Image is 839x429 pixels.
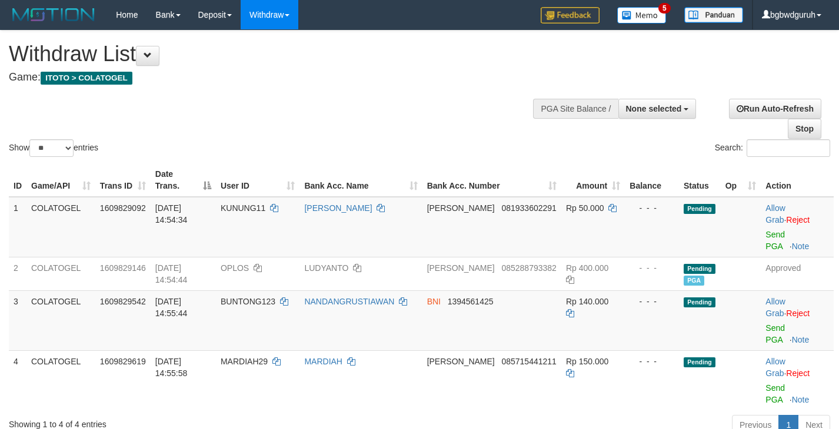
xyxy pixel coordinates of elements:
h4: Game: [9,72,548,83]
div: PGA Site Balance / [533,99,618,119]
th: User ID: activate to sort column ascending [216,163,299,197]
a: Run Auto-Refresh [729,99,821,119]
td: COLATOGEL [26,350,95,410]
td: · [761,350,834,410]
span: MARDIAH29 [221,357,268,366]
span: Pending [684,264,715,274]
h1: Withdraw List [9,42,548,66]
img: MOTION_logo.png [9,6,98,24]
label: Search: [715,139,830,157]
a: Reject [786,368,810,378]
span: Copy 085288793382 to clipboard [501,263,556,273]
span: None selected [626,104,682,113]
td: 1 [9,197,26,257]
img: panduan.png [684,7,743,23]
th: Bank Acc. Name: activate to sort column ascending [299,163,422,197]
td: Approved [761,257,834,290]
span: Pending [684,297,715,307]
td: COLATOGEL [26,290,95,350]
span: 1609829619 [100,357,146,366]
th: Amount: activate to sort column ascending [561,163,625,197]
a: Note [792,242,810,251]
a: Allow Grab [765,203,785,224]
td: · [761,290,834,350]
span: BNI [427,297,441,306]
span: BUNTONG123 [221,297,275,306]
div: - - - [630,356,674,367]
a: Reject [786,309,810,318]
span: · [765,297,786,318]
span: [DATE] 14:54:44 [155,263,188,284]
a: [PERSON_NAME] [304,203,372,213]
td: COLATOGEL [26,257,95,290]
span: [PERSON_NAME] [427,263,495,273]
span: 5 [658,3,671,14]
a: MARDIAH [304,357,342,366]
a: Send PGA [765,383,785,404]
span: Rp 50.000 [566,203,604,213]
a: Send PGA [765,323,785,344]
div: - - - [630,202,674,214]
input: Search: [747,139,830,157]
td: 3 [9,290,26,350]
th: Op: activate to sort column ascending [721,163,761,197]
span: [DATE] 14:55:58 [155,357,188,378]
span: 1609829092 [100,203,146,213]
td: COLATOGEL [26,197,95,257]
a: Reject [786,215,810,224]
a: Note [792,335,810,344]
span: Copy 085715441211 to clipboard [501,357,556,366]
span: PGA [684,276,704,286]
a: Allow Grab [765,297,785,318]
label: Show entries [9,139,98,157]
button: None selected [618,99,697,119]
span: Rp 150.000 [566,357,608,366]
a: Stop [788,119,821,139]
th: Status [679,163,721,197]
a: Allow Grab [765,357,785,378]
a: Send PGA [765,230,785,251]
td: 4 [9,350,26,410]
span: [PERSON_NAME] [427,203,495,213]
span: OPLOS [221,263,249,273]
a: Note [792,395,810,404]
span: [PERSON_NAME] [427,357,495,366]
span: Rp 400.000 [566,263,608,273]
th: ID [9,163,26,197]
span: 1609829542 [100,297,146,306]
span: · [765,203,786,224]
th: Action [761,163,834,197]
span: KUNUNG11 [221,203,265,213]
span: Copy 1394561425 to clipboard [448,297,494,306]
span: [DATE] 14:55:44 [155,297,188,318]
a: NANDANGRUSTIAWAN [304,297,394,306]
select: Showentries [29,139,74,157]
img: Feedback.jpg [541,7,600,24]
span: 1609829146 [100,263,146,273]
th: Balance [625,163,679,197]
div: - - - [630,296,674,307]
span: Copy 081933602291 to clipboard [501,203,556,213]
span: Pending [684,204,715,214]
th: Trans ID: activate to sort column ascending [95,163,151,197]
th: Game/API: activate to sort column ascending [26,163,95,197]
a: LUDYANTO [304,263,348,273]
span: ITOTO > COLATOGEL [41,72,132,85]
td: · [761,197,834,257]
span: Rp 140.000 [566,297,608,306]
th: Bank Acc. Number: activate to sort column ascending [422,163,561,197]
span: · [765,357,786,378]
div: - - - [630,262,674,274]
img: Button%20Memo.svg [617,7,667,24]
th: Date Trans.: activate to sort column descending [151,163,216,197]
span: Pending [684,357,715,367]
span: [DATE] 14:54:34 [155,203,188,224]
td: 2 [9,257,26,290]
